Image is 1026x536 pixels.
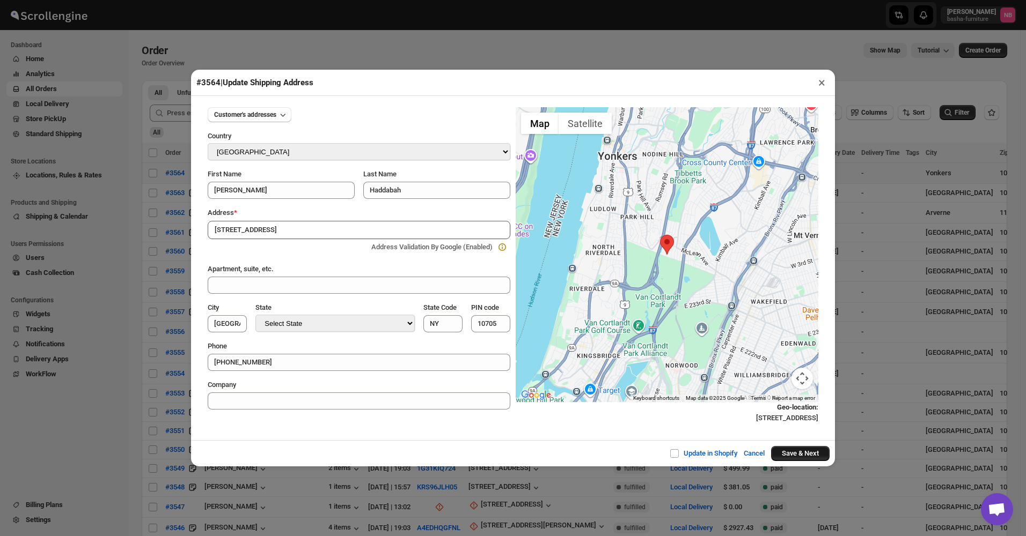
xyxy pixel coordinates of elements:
span: Phone [208,342,227,350]
button: Update in Shopify [663,443,744,464]
span: State Code [423,303,457,311]
div: Open chat [981,493,1013,525]
span: Address Validation By Google (Enabled) [371,243,493,251]
a: Report a map error [772,395,815,401]
span: PIN code [471,303,499,311]
button: Map camera controls [792,368,813,389]
div: Address [208,207,510,218]
span: Map data ©2025 Google [686,395,744,401]
button: Show satellite imagery [559,113,612,134]
div: [STREET_ADDRESS] [516,402,818,423]
a: Terms (opens in new tab) [751,395,766,401]
input: Enter a address [208,221,510,239]
img: Google [518,388,554,402]
div: Country [208,131,510,143]
button: Keyboard shortcuts [633,394,679,402]
button: Cancel [737,443,771,464]
button: × [814,75,830,90]
span: First Name [208,170,241,178]
a: Open this area in Google Maps (opens a new window) [518,388,554,402]
span: Update in Shopify [684,449,737,457]
button: Show street map [521,113,559,134]
button: Save & Next [771,446,830,461]
b: Geo-location : [777,403,818,411]
span: Last Name [363,170,397,178]
button: Customer's addresses [208,107,291,122]
span: City [208,303,219,311]
span: Apartment, suite, etc. [208,265,274,273]
div: State [255,302,414,315]
span: Company [208,381,236,389]
span: Customer's addresses [214,110,276,119]
span: #3564 | Update Shipping Address [196,78,313,87]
